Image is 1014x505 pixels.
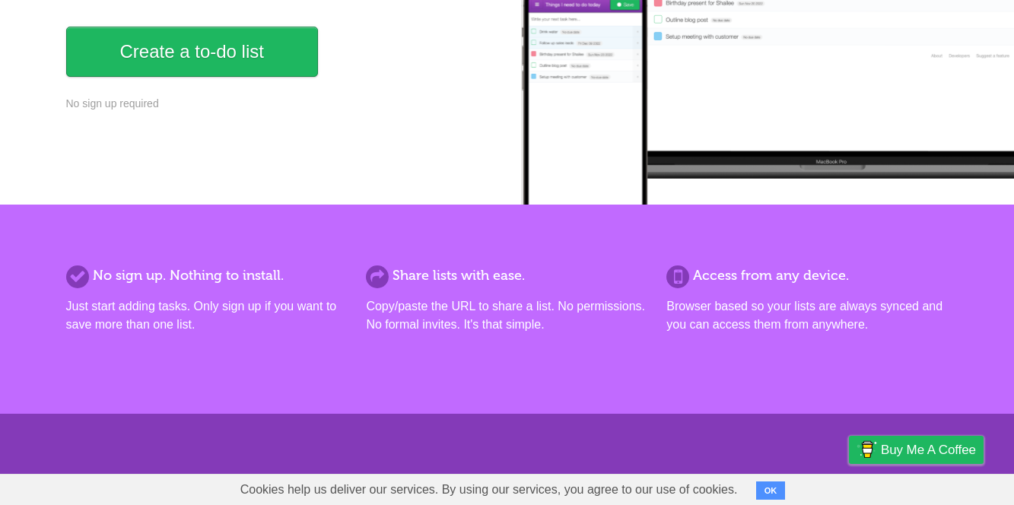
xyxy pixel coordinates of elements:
[666,265,948,286] h2: Access from any device.
[756,481,786,500] button: OK
[66,297,348,334] p: Just start adding tasks. Only sign up if you want to save more than one list.
[849,436,984,464] a: Buy me a coffee
[66,265,348,286] h2: No sign up. Nothing to install.
[66,96,498,112] p: No sign up required
[366,297,647,334] p: Copy/paste the URL to share a list. No permissions. No formal invites. It's that simple.
[66,27,318,77] a: Create a to-do list
[666,297,948,334] p: Browser based so your lists are always synced and you can access them from anywhere.
[857,437,877,462] img: Buy me a coffee
[881,437,976,463] span: Buy me a coffee
[225,475,753,505] span: Cookies help us deliver our services. By using our services, you agree to our use of cookies.
[366,265,647,286] h2: Share lists with ease.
